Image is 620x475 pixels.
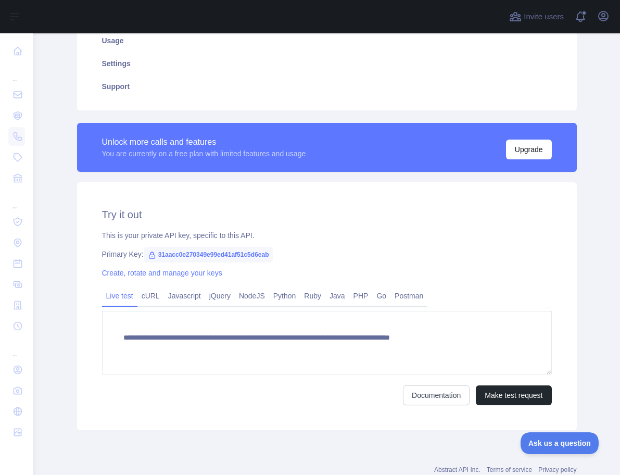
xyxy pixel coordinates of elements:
[269,287,300,304] a: Python
[205,287,235,304] a: jQuery
[349,287,373,304] a: PHP
[506,140,552,159] button: Upgrade
[90,52,564,75] a: Settings
[102,207,552,222] h2: Try it out
[507,8,566,25] button: Invite users
[521,432,599,454] iframe: Toggle Customer Support
[102,136,306,148] div: Unlock more calls and features
[102,249,552,259] div: Primary Key:
[325,287,349,304] a: Java
[524,11,564,23] span: Invite users
[102,287,137,304] a: Live test
[434,466,480,473] a: Abstract API Inc.
[476,385,551,405] button: Make test request
[390,287,427,304] a: Postman
[102,148,306,159] div: You are currently on a free plan with limited features and usage
[487,466,532,473] a: Terms of service
[372,287,390,304] a: Go
[144,247,273,262] span: 31aacc0e270349e99ed41af51c5d6eab
[90,29,564,52] a: Usage
[8,337,25,358] div: ...
[102,230,552,241] div: This is your private API key, specific to this API.
[538,466,576,473] a: Privacy policy
[164,287,205,304] a: Javascript
[300,287,325,304] a: Ruby
[8,63,25,83] div: ...
[90,75,564,98] a: Support
[403,385,470,405] a: Documentation
[102,269,222,277] a: Create, rotate and manage your keys
[8,190,25,210] div: ...
[235,287,269,304] a: NodeJS
[137,287,164,304] a: cURL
